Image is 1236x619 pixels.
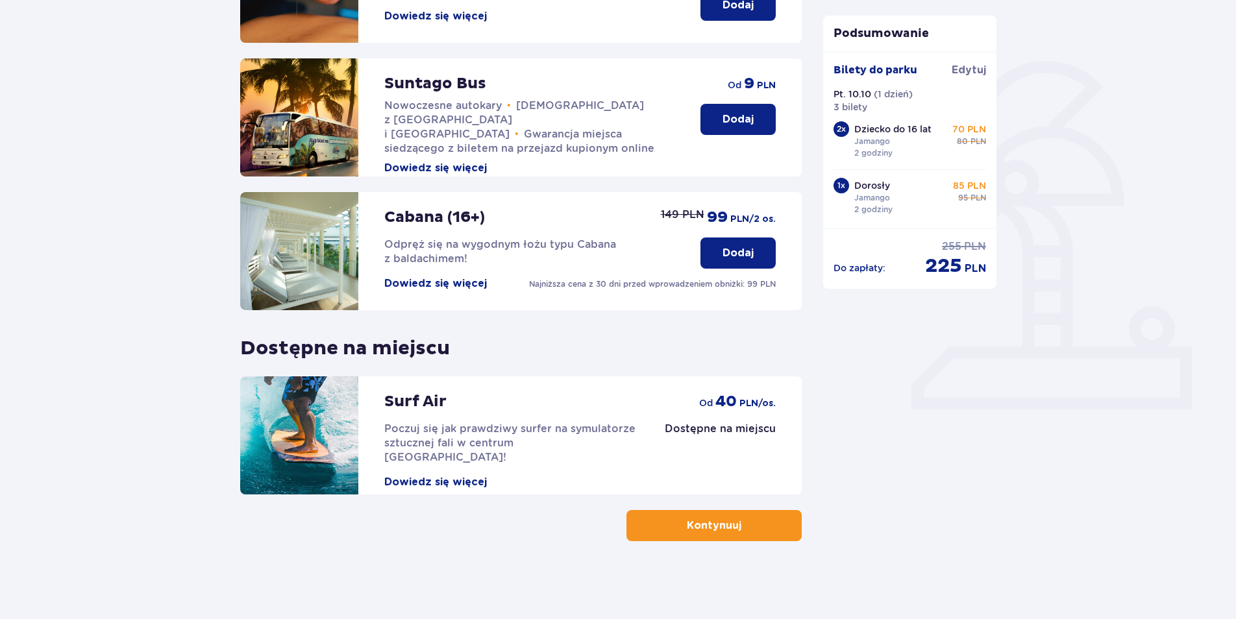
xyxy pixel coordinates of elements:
[715,392,737,411] span: 40
[384,74,486,93] p: Suntago Bus
[384,208,485,227] p: Cabana (16+)
[970,192,986,204] span: PLN
[834,63,917,77] p: Bilety do parku
[384,99,644,140] span: [DEMOGRAPHIC_DATA] z [GEOGRAPHIC_DATA] i [GEOGRAPHIC_DATA]
[834,101,867,114] p: 3 bilety
[834,88,871,101] p: Pt. 10.10
[507,99,511,112] span: •
[699,396,713,409] span: od
[384,99,502,112] span: Nowoczesne autokary
[854,179,890,192] p: Dorosły
[854,192,890,204] p: Jamango
[953,179,986,192] p: 85 PLN
[515,128,519,141] span: •
[874,88,913,101] p: ( 1 dzień )
[957,136,968,147] span: 80
[970,136,986,147] span: PLN
[384,475,487,489] button: Dowiedz się więcej
[854,204,893,215] p: 2 godziny
[834,261,885,274] p: Do zapłaty :
[384,238,616,265] span: Odpręż się na wygodnym łożu typu Cabana z baldachimem!
[700,237,776,269] button: Dodaj
[661,208,704,222] p: 149 PLN
[925,254,962,278] span: 225
[757,79,776,92] span: PLN
[384,422,636,463] span: Poczuj się jak prawdziwy surfer na symulatorze sztucznej fali w centrum [GEOGRAPHIC_DATA]!
[854,123,932,136] p: Dziecko do 16 lat
[744,74,754,93] span: 9
[730,213,776,226] span: PLN /2 os.
[834,178,849,193] div: 1 x
[665,422,776,436] p: Dostępne na miejscu
[823,26,997,42] p: Podsumowanie
[240,58,358,176] img: attraction
[529,278,776,290] p: Najniższa cena z 30 dni przed wprowadzeniem obniżki: 99 PLN
[958,192,968,204] span: 95
[834,121,849,137] div: 2 x
[626,510,802,541] button: Kontynuuj
[952,63,986,77] span: Edytuj
[942,239,961,254] span: 255
[240,326,450,361] p: Dostępne na miejscu
[384,276,487,291] button: Dowiedz się więcej
[384,9,487,23] button: Dowiedz się więcej
[854,136,890,147] p: Jamango
[964,239,986,254] span: PLN
[700,104,776,135] button: Dodaj
[854,147,893,159] p: 2 godziny
[952,123,986,136] p: 70 PLN
[965,261,986,276] span: PLN
[384,161,487,175] button: Dowiedz się więcej
[240,376,358,494] img: attraction
[728,79,741,91] span: od
[739,397,776,410] span: PLN /os.
[707,208,728,227] span: 99
[723,246,754,260] p: Dodaj
[687,518,741,533] p: Kontynuuj
[240,192,358,310] img: attraction
[384,392,447,411] p: Surf Air
[723,112,754,127] p: Dodaj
